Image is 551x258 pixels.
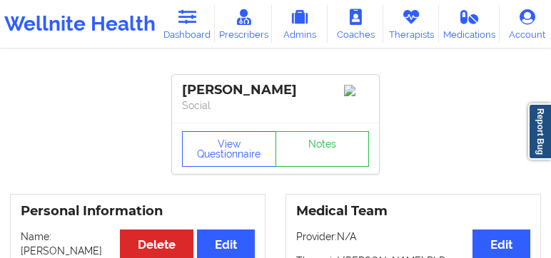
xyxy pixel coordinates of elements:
a: Admins [272,5,328,43]
a: Coaches [328,5,383,43]
p: Provider: N/A [296,229,530,244]
div: [PERSON_NAME] [182,82,369,98]
a: Dashboard [159,5,215,43]
p: Name: [PERSON_NAME] [21,229,255,258]
a: Notes [275,131,370,167]
button: View Questionnaire [182,131,276,167]
h3: Personal Information [21,203,255,220]
a: Prescribers [215,5,272,43]
a: Report Bug [528,103,551,160]
img: Image%2Fplaceholer-image.png [344,85,369,96]
a: Therapists [383,5,439,43]
h3: Medical Team [296,203,530,220]
a: Medications [439,5,499,43]
p: Social [182,98,369,113]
